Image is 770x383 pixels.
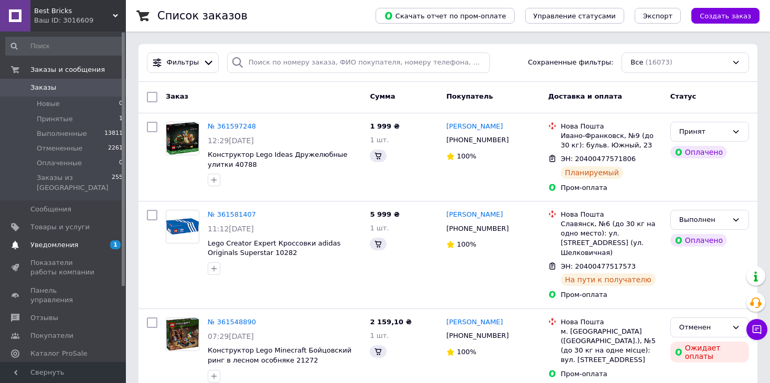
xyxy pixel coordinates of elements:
[30,286,97,305] span: Панель управления
[208,122,256,130] a: № 361597248
[561,166,623,179] div: Планируемый
[37,99,60,109] span: Новые
[561,210,662,219] div: Нова Пошта
[446,122,503,132] a: [PERSON_NAME]
[525,8,624,24] button: Управление статусами
[561,317,662,327] div: Нова Пошта
[376,8,515,24] button: Скачать отчет по пром-оплате
[446,92,493,100] span: Покупатель
[208,346,351,364] a: Конструктор Lego Minecraft Бойцовский ринг в лесном особняке 21272
[30,240,78,250] span: Уведомления
[679,322,728,333] div: Отменен
[208,210,256,218] a: № 361581407
[630,58,643,68] span: Все
[370,318,411,326] span: 2 159,10 ₴
[679,215,728,226] div: Выполнен
[370,332,389,339] span: 1 шт.
[37,129,87,139] span: Выполненные
[679,126,728,137] div: Принят
[30,331,73,341] span: Покупатели
[157,9,248,22] h1: Список заказов
[34,6,113,16] span: Best Bricks
[561,131,662,150] div: Ивано-Франковск, №9 (до 30 кг): бульв. Южный, 23
[119,99,123,109] span: 0
[561,369,662,379] div: Пром-оплата
[166,92,188,100] span: Заказ
[370,92,395,100] span: Сумма
[37,173,112,192] span: Заказы из [GEOGRAPHIC_DATA]
[104,129,123,139] span: 13811
[208,151,347,168] a: Конструктор Lego Ideas Дружелюбные улитки 40788
[746,319,767,340] button: Чат с покупателем
[167,58,199,68] span: Фильтры
[208,318,256,326] a: № 361548890
[30,65,105,75] span: Заказы и сообщения
[119,158,123,168] span: 0
[30,83,56,92] span: Заказы
[370,224,389,232] span: 1 шт.
[643,12,672,20] span: Экспорт
[30,222,90,232] span: Товары и услуги
[457,152,476,160] span: 100%
[112,173,123,192] span: 255
[561,219,662,258] div: Славянск, №6 (до 30 кг на одно место): ул. [STREET_ADDRESS] (ул. Шелковичная)
[446,210,503,220] a: [PERSON_NAME]
[166,317,199,351] a: Фото товару
[37,144,82,153] span: Отмененные
[34,16,126,25] div: Ваш ID: 3016609
[166,122,198,155] img: Фото товару
[5,37,124,56] input: Поиск
[444,222,511,236] div: [PHONE_NUMBER]
[444,329,511,343] div: [PHONE_NUMBER]
[370,122,399,130] span: 1 999 ₴
[691,8,760,24] button: Создать заказ
[208,225,254,233] span: 11:12[DATE]
[444,133,511,147] div: [PHONE_NUMBER]
[533,12,616,20] span: Управление статусами
[208,136,254,145] span: 12:29[DATE]
[645,58,672,66] span: (16073)
[108,144,123,153] span: 2261
[30,205,71,214] span: Сообщения
[561,290,662,300] div: Пром-оплата
[208,239,340,257] a: Lego Creator Expert Кроссовки adidas Originals Superstar 10282
[384,11,506,20] span: Скачать отчет по пром-оплате
[670,342,749,363] div: Ожидает оплаты
[561,122,662,131] div: Нова Пошта
[166,210,199,243] a: Фото товару
[670,234,727,247] div: Оплачено
[457,348,476,356] span: 100%
[166,218,199,235] img: Фото товару
[561,183,662,193] div: Пром-оплата
[457,240,476,248] span: 100%
[37,114,73,124] span: Принятые
[681,12,760,19] a: Создать заказ
[561,262,636,270] span: ЭН: 20400477517573
[30,349,87,358] span: Каталог ProSale
[548,92,622,100] span: Доставка и оплата
[561,327,662,365] div: м. [GEOGRAPHIC_DATA] ([GEOGRAPHIC_DATA].), №5 (до 30 кг на одне місце): вул. [STREET_ADDRESS]
[561,155,636,163] span: ЭН: 20400477571806
[166,318,198,350] img: Фото товару
[119,114,123,124] span: 1
[528,58,614,68] span: Сохраненные фильтры:
[561,273,656,286] div: На пути к получателю
[208,332,254,341] span: 07:29[DATE]
[635,8,681,24] button: Экспорт
[446,317,503,327] a: [PERSON_NAME]
[37,158,82,168] span: Оплаченные
[370,210,399,218] span: 5 999 ₴
[30,258,97,277] span: Показатели работы компании
[670,146,727,158] div: Оплачено
[370,136,389,144] span: 1 шт.
[30,313,58,323] span: Отзывы
[110,240,121,249] span: 1
[670,92,697,100] span: Статус
[227,52,490,73] input: Поиск по номеру заказа, ФИО покупателя, номеру телефона, Email, номеру накладной
[166,122,199,155] a: Фото товару
[700,12,751,20] span: Создать заказ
